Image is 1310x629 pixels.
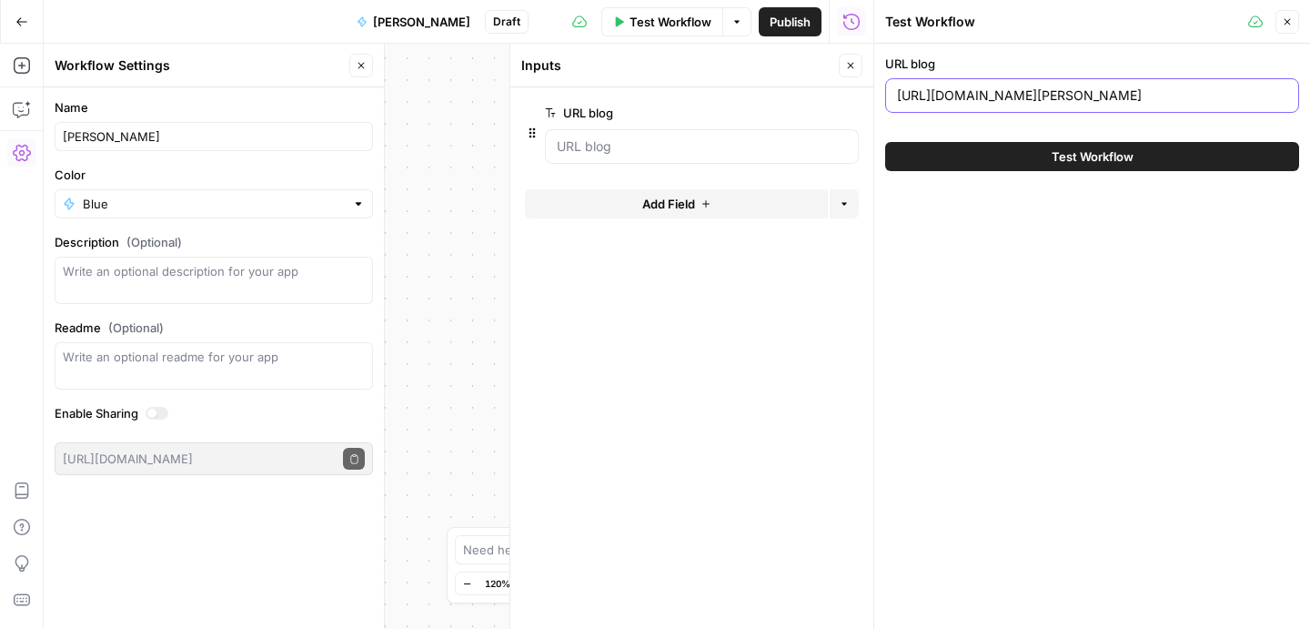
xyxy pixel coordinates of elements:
span: Test Workflow [1052,147,1134,166]
div: Workflow Settings [55,56,344,75]
span: Draft [493,14,520,30]
label: URL blog [885,55,1299,73]
button: Test Workflow [885,142,1299,171]
span: Publish [770,13,811,31]
input: URL blog [557,137,847,156]
span: 120% [485,576,510,591]
button: [PERSON_NAME] [346,7,481,36]
label: Name [55,98,373,117]
label: Readme [55,319,373,337]
span: Test Workflow [630,13,711,31]
label: URL blog [545,104,756,122]
span: (Optional) [126,233,182,251]
span: Add Field [642,195,695,213]
span: [PERSON_NAME] [373,13,470,31]
input: Untitled [63,127,365,146]
button: Test Workflow [601,7,722,36]
label: Color [55,166,373,184]
button: Add Field [525,189,828,218]
div: Inputs [521,56,833,75]
label: Description [55,233,373,251]
button: Publish [759,7,821,36]
label: Enable Sharing [55,404,373,422]
input: Blue [83,195,345,213]
span: (Optional) [108,319,164,337]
